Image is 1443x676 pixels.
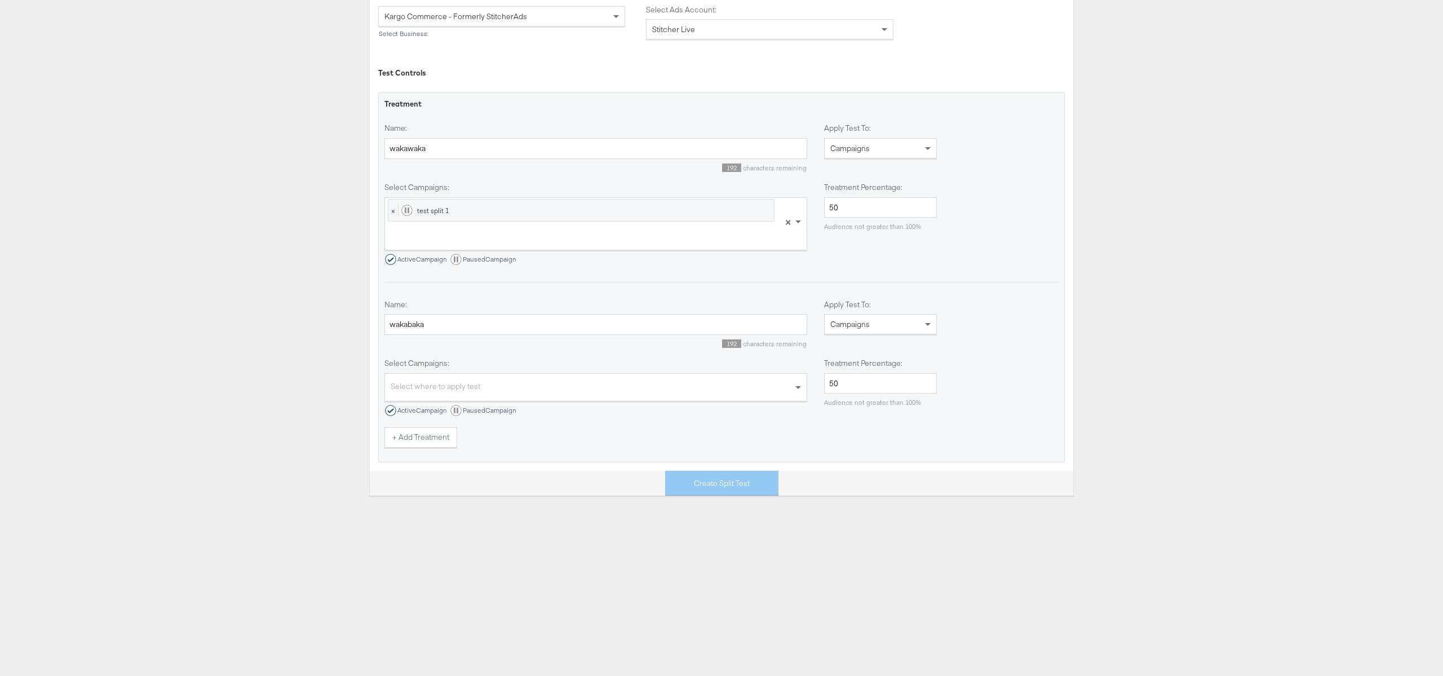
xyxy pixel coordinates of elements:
[384,182,807,193] label: Select campaigns:
[384,339,807,348] div: characters remaining
[384,358,807,369] label: Select campaigns:
[385,377,807,401] div: Select where to apply test
[401,205,449,216] div: test split 1
[384,138,807,159] input: Enter treatment name
[385,405,807,416] div: Active Campaign Paused Campaign
[378,68,1065,78] div: Test Controls
[785,216,791,226] span: ×
[384,123,807,134] label: Name:
[378,30,625,38] div: Select Business:
[824,373,937,394] input: Give value in %
[824,299,937,310] label: Apply Test To:
[824,123,937,134] label: Apply Test To:
[385,254,807,265] div: Active Campaign Paused Campaign
[384,299,807,310] label: Name:
[652,24,695,34] span: Stitcher Live
[824,182,937,193] label: Treatment Percentage:
[824,197,937,218] input: Give value in %
[830,319,870,329] span: Campaigns
[388,205,399,216] span: ×
[783,196,793,248] span: Clear all
[722,164,741,172] span: 192
[384,99,1059,109] div: Treatment
[384,314,807,335] input: Enter treatment name
[824,358,937,369] label: Treatment Percentage:
[384,164,807,172] div: characters remaining
[830,143,870,153] span: Campaigns
[824,222,921,231] div: Audience not greater than 100%
[384,427,457,448] button: + Add Treatment
[824,398,921,407] div: Audience not greater than 100%
[646,5,893,15] label: Select Ads Account:
[722,339,741,348] span: 192
[384,11,527,21] span: Kargo Commerce - Formerly StitcherAds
